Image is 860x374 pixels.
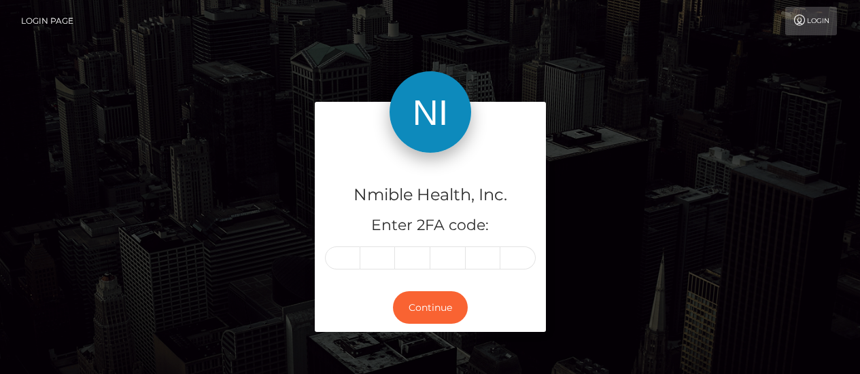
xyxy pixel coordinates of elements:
[325,183,536,207] h4: Nmible Health, Inc.
[325,215,536,236] h5: Enter 2FA code:
[21,7,73,35] a: Login Page
[393,291,468,324] button: Continue
[390,71,471,153] img: Nmible Health, Inc.
[785,7,837,35] a: Login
